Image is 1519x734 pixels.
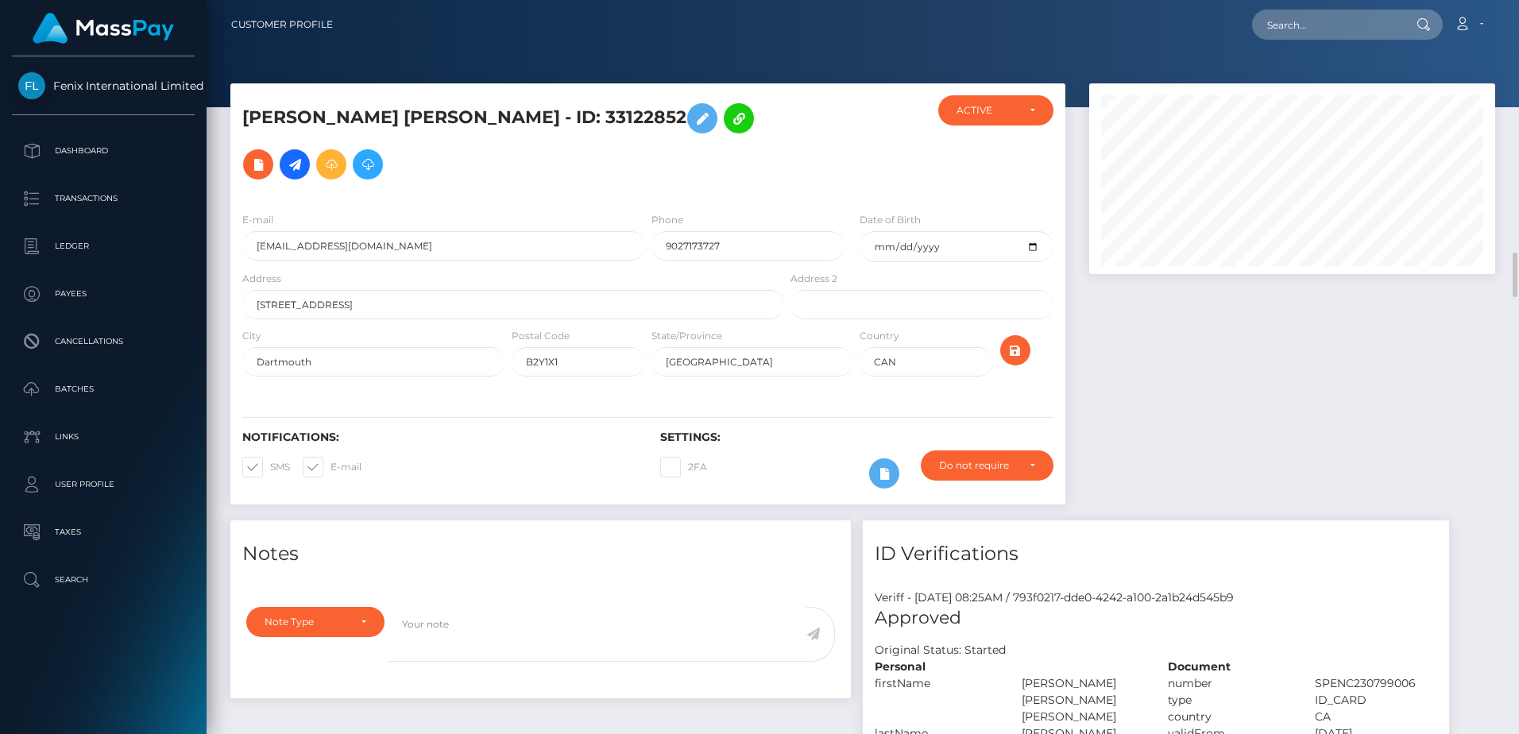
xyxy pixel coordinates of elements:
span: Fenix International Limited [12,79,195,93]
a: Initiate Payout [280,149,310,180]
label: E-mail [303,457,361,477]
button: Note Type [246,607,385,637]
p: Batches [18,377,188,401]
label: Address 2 [790,272,837,286]
div: CA [1303,709,1450,725]
a: Customer Profile [231,8,333,41]
label: City [242,329,261,343]
button: ACTIVE [938,95,1053,126]
div: [PERSON_NAME] [PERSON_NAME] [PERSON_NAME] [1010,675,1157,725]
a: Cancellations [12,322,195,361]
div: Note Type [265,616,348,628]
p: Cancellations [18,330,188,353]
div: ACTIVE [957,104,1017,117]
label: Address [242,272,281,286]
div: Do not require [939,459,1017,472]
p: Taxes [18,520,188,544]
strong: Document [1168,659,1231,674]
a: Links [12,417,195,457]
p: Search [18,568,188,592]
label: State/Province [651,329,722,343]
p: User Profile [18,473,188,496]
h5: Approved [875,606,1437,631]
a: Dashboard [12,131,195,171]
h7: Original Status: Started [875,643,1006,657]
a: Search [12,560,195,600]
a: Transactions [12,179,195,218]
a: User Profile [12,465,195,504]
img: Fenix International Limited [18,72,45,99]
p: Transactions [18,187,188,211]
div: SPENC230799006 [1303,675,1450,692]
label: Phone [651,213,683,227]
p: Ledger [18,234,188,258]
div: country [1156,709,1303,725]
a: Batches [12,369,195,409]
h4: Notes [242,540,839,568]
input: Search... [1252,10,1401,40]
label: Date of Birth [860,213,921,227]
label: SMS [242,457,290,477]
div: ID_CARD [1303,692,1450,709]
div: firstName [863,675,1010,725]
p: Links [18,425,188,449]
h6: Settings: [660,431,1054,444]
div: Veriff - [DATE] 08:25AM / 793f0217-dde0-4242-a100-2a1b24d545b9 [863,589,1449,606]
h4: ID Verifications [875,540,1437,568]
h6: Notifications: [242,431,636,444]
label: E-mail [242,213,273,227]
div: type [1156,692,1303,709]
strong: Personal [875,659,926,674]
label: Country [860,329,899,343]
label: 2FA [660,457,707,477]
a: Ledger [12,226,195,266]
a: Payees [12,274,195,314]
label: Postal Code [512,329,570,343]
a: Taxes [12,512,195,552]
img: MassPay Logo [33,13,174,44]
h5: [PERSON_NAME] [PERSON_NAME] - ID: 33122852 [242,95,775,187]
div: number [1156,675,1303,692]
button: Do not require [921,450,1053,481]
p: Dashboard [18,139,188,163]
p: Payees [18,282,188,306]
